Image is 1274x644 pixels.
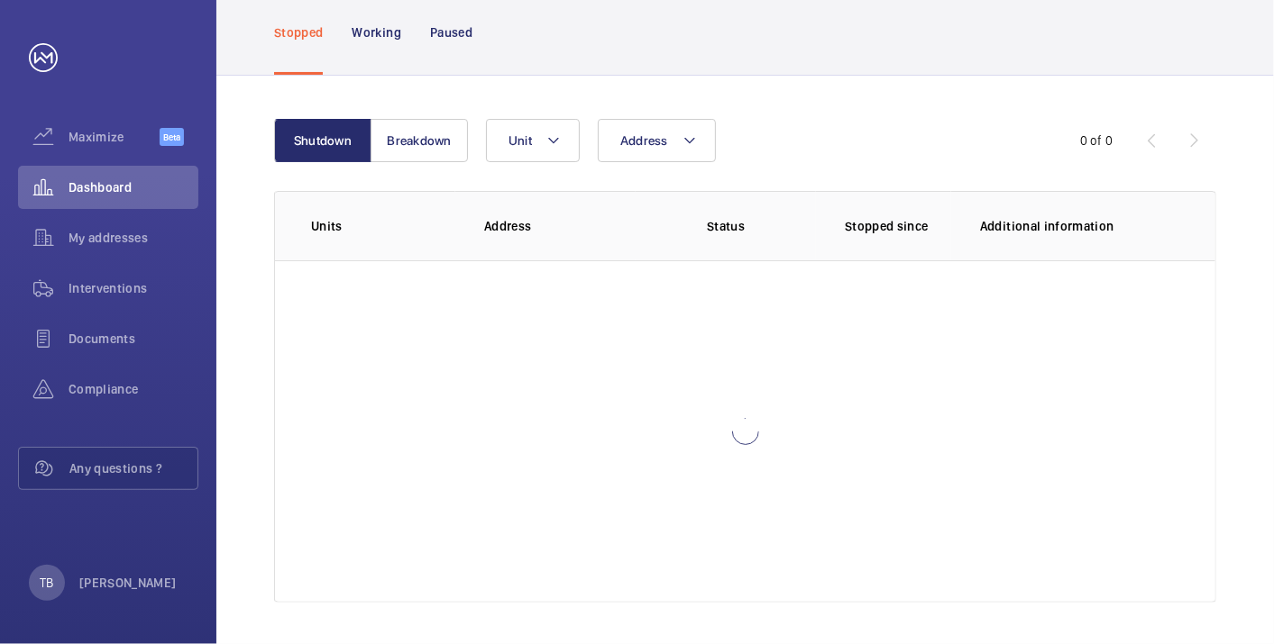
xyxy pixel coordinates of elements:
p: Status [648,217,803,235]
span: My addresses [69,229,198,247]
span: Compliance [69,380,198,398]
p: [PERSON_NAME] [79,574,177,592]
span: Dashboard [69,178,198,196]
span: Documents [69,330,198,348]
span: Maximize [69,128,160,146]
span: Interventions [69,279,198,297]
p: Stopped since [845,217,951,235]
span: Beta [160,128,184,146]
button: Shutdown [274,119,371,162]
p: Working [352,23,400,41]
span: Unit [509,133,532,148]
div: 0 of 0 [1080,132,1113,150]
p: Address [484,217,636,235]
button: Unit [486,119,580,162]
p: Additional information [980,217,1179,235]
span: Address [620,133,668,148]
p: Paused [430,23,472,41]
span: Any questions ? [69,459,197,477]
button: Address [598,119,716,162]
p: Stopped [274,23,323,41]
button: Breakdown [371,119,468,162]
p: Units [311,217,455,235]
p: TB [40,574,53,592]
